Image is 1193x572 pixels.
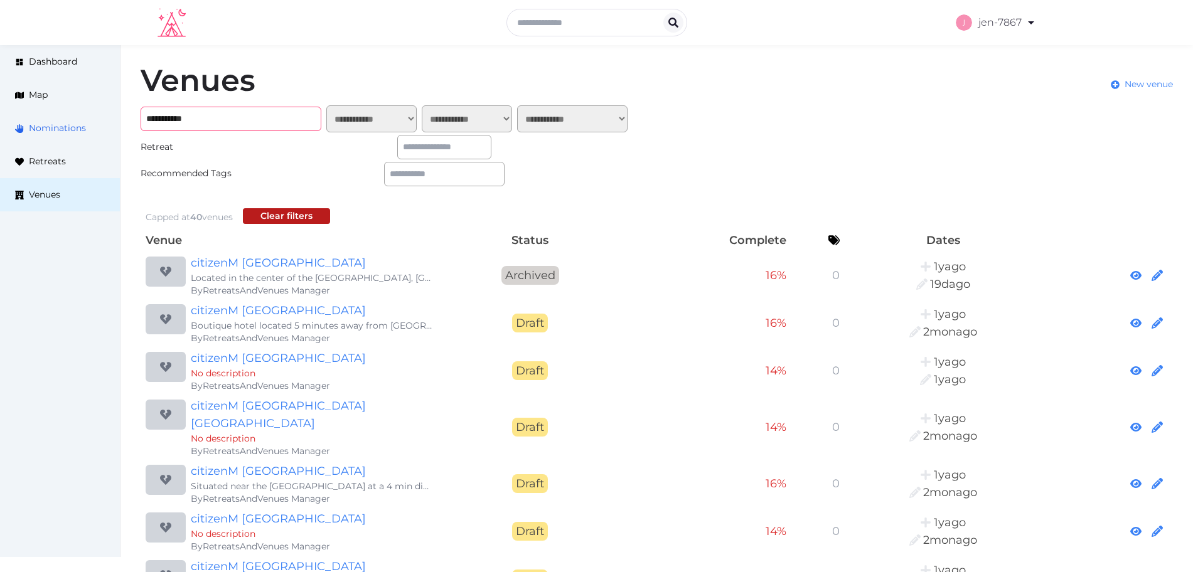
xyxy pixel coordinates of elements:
a: citizenM [GEOGRAPHIC_DATA] [191,254,432,272]
div: By RetreatsAndVenues Manager [191,445,432,457]
span: 6:37AM, October 12th, 2024 [934,260,966,273]
a: New venue [1111,78,1173,91]
span: 0 [832,364,840,378]
span: 10:55PM, October 11th, 2024 [934,411,966,425]
span: 14 % [766,524,786,538]
span: Dashboard [29,55,77,68]
div: By RetreatsAndVenues Manager [191,284,432,297]
span: 1:44AM, August 8th, 2025 [923,533,977,547]
span: Venues [29,188,60,201]
h1: Venues [141,65,255,95]
div: Boutique hotel located 5 minutes away from [GEOGRAPHIC_DATA] train and metro stations - Offers bi... [191,319,432,332]
span: No description [191,528,255,539]
a: citizenM [GEOGRAPHIC_DATA] [191,349,432,367]
span: 16 % [766,316,786,330]
th: Complete [624,229,792,252]
div: By RetreatsAndVenues Manager [191,540,432,553]
span: New venue [1125,78,1173,91]
span: 9:25PM, October 11th, 2024 [934,516,966,529]
span: 16 % [766,477,786,490]
span: 8:53PM, August 6th, 2025 [923,325,977,339]
div: Clear filters [260,209,313,223]
th: Venue [141,229,437,252]
span: 14 % [766,420,786,434]
div: Capped at venues [146,211,233,224]
a: citizenM [GEOGRAPHIC_DATA] [191,302,432,319]
span: 8:38PM, August 6th, 2025 [923,429,977,443]
span: 40 [190,211,202,223]
span: 0 [832,316,840,330]
span: Draft [512,522,548,541]
span: Nominations [29,122,86,135]
span: 11:57PM, October 11th, 2024 [934,355,966,369]
div: Located in the center of the [GEOGRAPHIC_DATA], [GEOGRAPHIC_DATA], [GEOGRAPHIC_DATA], and [GEOGRA... [191,272,432,284]
span: 12:59AM, August 8th, 2025 [923,485,977,499]
div: Recommended Tags [141,167,261,180]
div: Retreat [141,140,261,154]
button: Clear filters [243,208,330,224]
span: Draft [512,474,548,493]
span: 0 [832,524,840,538]
span: 16 % [766,268,786,282]
a: citizenM [GEOGRAPHIC_DATA] [191,462,432,480]
span: No description [191,433,255,444]
span: Draft [512,418,548,437]
div: Situated near the [GEOGRAPHIC_DATA] at a 4 min distance from [GEOGRAPHIC_DATA] arrival hall 4 - F... [191,480,432,492]
th: Dates [845,229,1041,252]
span: 0 [832,420,840,434]
th: Status [437,229,624,252]
span: Draft [512,314,548,332]
div: By RetreatsAndVenues Manager [191,379,432,392]
span: 11:57PM, October 11th, 2024 [934,373,966,386]
span: No description [191,368,255,379]
span: 2:45PM, September 17th, 2025 [930,277,970,291]
span: 14 % [766,364,786,378]
a: jen-7867 [956,5,1036,40]
span: Archived [501,266,559,285]
div: By RetreatsAndVenues Manager [191,492,432,505]
span: Map [29,88,48,102]
span: 5:29AM, October 12th, 2024 [934,307,966,321]
span: Retreats [29,155,66,168]
a: citizenM [GEOGRAPHIC_DATA] [191,510,432,527]
span: Draft [512,361,548,380]
div: By RetreatsAndVenues Manager [191,332,432,344]
span: 9:52PM, October 11th, 2024 [934,468,966,482]
span: 0 [832,268,840,282]
a: citizenM [GEOGRAPHIC_DATA] [GEOGRAPHIC_DATA] [191,397,432,432]
span: 0 [832,477,840,490]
